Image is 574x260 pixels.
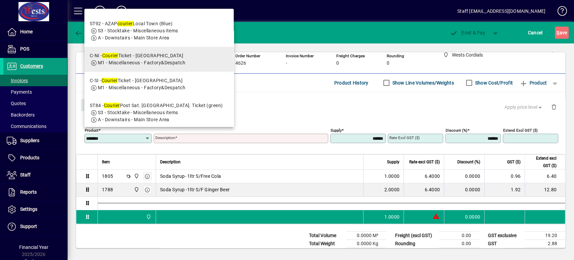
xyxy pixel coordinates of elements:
[306,231,346,239] td: Total Volume
[474,79,513,86] label: Show Cost/Profit
[3,86,67,98] a: Payments
[389,135,420,140] mat-label: Rate excl GST ($)
[457,158,480,166] span: Discount (%)
[484,170,525,183] td: 0.96
[439,239,479,248] td: 0.00
[102,78,118,83] em: Courier
[160,186,230,193] span: Soda Syrup -1ltr S/F Ginger Beer
[525,231,565,239] td: 19.20
[546,104,562,110] app-page-header-button: Delete
[3,201,67,218] a: Settings
[446,128,467,132] mat-label: Discount (%)
[20,189,37,195] span: Reports
[90,52,185,59] div: C-NI - Ticket - [GEOGRAPHIC_DATA]
[102,186,113,193] div: 1788
[84,99,101,110] span: Close
[502,101,546,113] button: Apply price level
[503,128,538,132] mat-label: Extend excl GST ($)
[485,231,525,239] td: GST exclusive
[507,158,521,166] span: GST ($)
[74,30,97,35] span: Back
[336,61,339,66] span: 0
[444,183,484,197] td: 0.0000
[76,92,565,117] div: Product
[98,60,185,65] span: M1 - Miscellaneous - Factory&Despatch
[90,20,178,27] div: ST92 - AZAP Local Town (Blue)
[7,89,32,95] span: Payments
[98,85,185,90] span: M1 - Miscellaneous - Factory&Despatch
[552,1,566,23] a: Knowledge Base
[98,110,178,115] span: S3 - Stocktake - Miscellaneous items
[3,24,67,40] a: Home
[384,214,400,220] span: 1.0000
[391,79,454,86] label: Show Line Volumes/Weights
[3,218,67,235] a: Support
[117,21,133,26] em: courier
[484,183,525,197] td: 1.92
[84,72,234,97] mat-option: C-SI - Courier Ticket - South Island
[111,5,132,17] button: Profile
[84,15,234,47] mat-option: ST92 - AZAP courier Local Town (Blue)
[155,135,175,140] mat-label: Description
[98,35,169,40] span: A - Downstairs - Main Store Area
[19,245,48,250] span: Financial Year
[7,112,35,118] span: Backorders
[504,104,543,111] span: Apply price level
[235,61,246,66] span: 4626
[444,210,484,224] td: 0.0000
[3,167,67,184] a: Staff
[3,109,67,121] a: Backorders
[387,61,389,66] span: 0
[73,27,99,39] button: Back
[557,30,559,35] span: S
[104,103,120,108] em: Courier
[447,27,489,39] button: Post & Pay
[334,77,369,88] span: Product History
[3,98,67,109] a: Quotes
[387,158,399,166] span: Supply
[20,63,43,69] span: Customers
[102,53,118,58] em: Courier
[79,102,106,108] app-page-header-button: Close
[98,28,178,33] span: S3 - Stocktake - Miscellaneous items
[90,102,223,109] div: ST84 - Post Sat. [GEOGRAPHIC_DATA]. Ticket (green)
[546,99,562,115] button: Delete
[98,117,169,122] span: A - Downstairs - Main Store Area
[3,132,67,149] a: Suppliers
[102,158,110,166] span: Item
[7,101,26,106] span: Quotes
[529,155,557,169] span: Extend excl GST ($)
[525,239,565,248] td: 2.88
[3,184,67,201] a: Reports
[332,77,371,89] button: Product History
[408,173,440,180] div: 6.4000
[132,186,140,193] span: Wests Cordials
[90,77,185,84] div: C-SI - Ticket - [GEOGRAPHIC_DATA]
[485,239,525,248] td: GST
[528,27,543,38] span: Cancel
[160,173,221,180] span: Soda Syrup- 1ltr S/Free Cola
[3,41,67,58] a: POS
[525,170,565,183] td: 6.40
[306,239,346,248] td: Total Weight
[3,75,67,86] a: Invoices
[286,61,287,66] span: -
[20,172,31,177] span: Staff
[20,155,39,160] span: Products
[555,27,569,39] button: Save
[84,97,234,129] mat-option: ST84 - Courier Post Sat. Deliv. Ticket (green)
[408,186,440,193] div: 6.4000
[450,30,485,35] span: ost & Pay
[20,29,33,34] span: Home
[392,239,439,248] td: Rounding
[457,6,545,17] div: Staff [EMAIL_ADDRESS][DOMAIN_NAME]
[444,170,484,183] td: 0.0000
[85,128,99,132] mat-label: Product
[525,183,565,197] td: 12.80
[346,231,386,239] td: 0.0000 M³
[557,27,567,38] span: ave
[384,173,400,180] span: 1.0000
[132,6,165,17] div: Wests 1876 Ltd
[20,138,39,143] span: Suppliers
[144,213,152,221] span: Wests Cordials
